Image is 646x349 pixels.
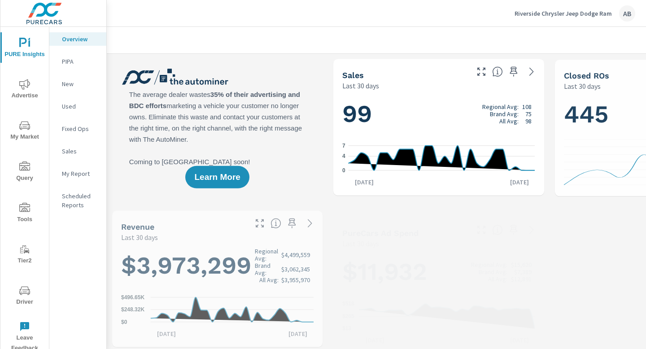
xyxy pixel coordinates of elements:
[49,167,106,180] div: My Report
[194,173,240,181] span: Learn More
[185,166,249,188] button: Learn More
[62,102,99,111] p: Used
[259,276,279,283] p: All Avg:
[271,218,281,229] span: Total sales revenue over the selected date range. [Source: This data is sourced from the dealer’s...
[564,81,601,92] p: Last 30 days
[514,268,532,275] p: $7,389
[3,120,46,142] span: My Market
[342,257,535,287] h1: $11,932
[3,79,46,101] span: Advertise
[349,178,380,187] p: [DATE]
[525,110,532,117] p: 75
[285,216,299,231] span: Save this to your personalized report
[281,251,310,258] p: $4,499,559
[471,261,507,268] p: Regional Avg:
[62,79,99,88] p: New
[479,268,507,275] p: Brand Avg:
[121,306,144,313] text: $248.32K
[564,71,609,80] h5: Closed ROs
[62,57,99,66] p: PIPA
[151,329,182,338] p: [DATE]
[525,117,532,124] p: 98
[342,238,379,249] p: Last 30 days
[522,103,532,110] p: 108
[488,275,507,283] p: All Avg:
[511,275,532,283] p: $12,891
[3,244,46,266] span: Tier2
[342,325,351,332] text: $13
[303,216,317,231] a: See more details in report
[49,32,106,46] div: Overview
[121,232,158,243] p: Last 30 days
[474,222,489,237] button: Make Fullscreen
[3,203,46,225] span: Tools
[342,70,364,80] h5: Sales
[49,77,106,91] div: New
[121,294,144,301] text: $496.65K
[49,100,106,113] div: Used
[49,144,106,158] div: Sales
[342,80,379,91] p: Last 30 days
[342,143,345,149] text: 7
[255,262,279,276] p: Brand Avg:
[3,38,46,60] span: PURE Insights
[49,55,106,68] div: PIPA
[62,35,99,44] p: Overview
[255,247,279,262] p: Regional Avg:
[3,161,46,183] span: Query
[342,228,419,238] h5: PureCars Ad Spend
[281,276,310,283] p: $3,955,970
[281,265,310,272] p: $3,062,345
[121,319,127,325] text: $0
[342,153,345,159] text: 4
[474,65,489,79] button: Make Fullscreen
[619,5,635,22] div: AB
[121,222,154,231] h5: Revenue
[342,313,354,319] text: $265
[504,178,535,187] p: [DATE]
[492,224,503,235] span: Total cost of media for all PureCars channels for the selected dealership group over the selected...
[342,301,354,307] text: $518
[524,65,539,79] a: See more details in report
[515,9,612,17] p: Riverside Chrysler Jeep Dodge Ram
[3,285,46,307] span: Driver
[49,122,106,135] div: Fixed Ops
[342,167,345,174] text: 0
[282,329,314,338] p: [DATE]
[506,65,521,79] span: Save this to your personalized report
[492,66,503,77] span: Number of vehicles sold by the dealership over the selected date range. [Source: This data is sou...
[482,103,519,110] p: Regional Avg:
[342,98,535,129] h1: 99
[62,169,99,178] p: My Report
[524,222,539,237] a: See more details in report
[62,192,99,209] p: Scheduled Reports
[490,110,519,117] p: Brand Avg:
[504,336,535,345] p: [DATE]
[62,124,99,133] p: Fixed Ops
[121,247,314,283] h1: $3,973,299
[506,222,521,237] span: Save this to your personalized report
[49,189,106,212] div: Scheduled Reports
[511,261,532,268] p: $15,620
[359,336,391,345] p: [DATE]
[499,117,519,124] p: All Avg:
[62,147,99,156] p: Sales
[253,216,267,231] button: Make Fullscreen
